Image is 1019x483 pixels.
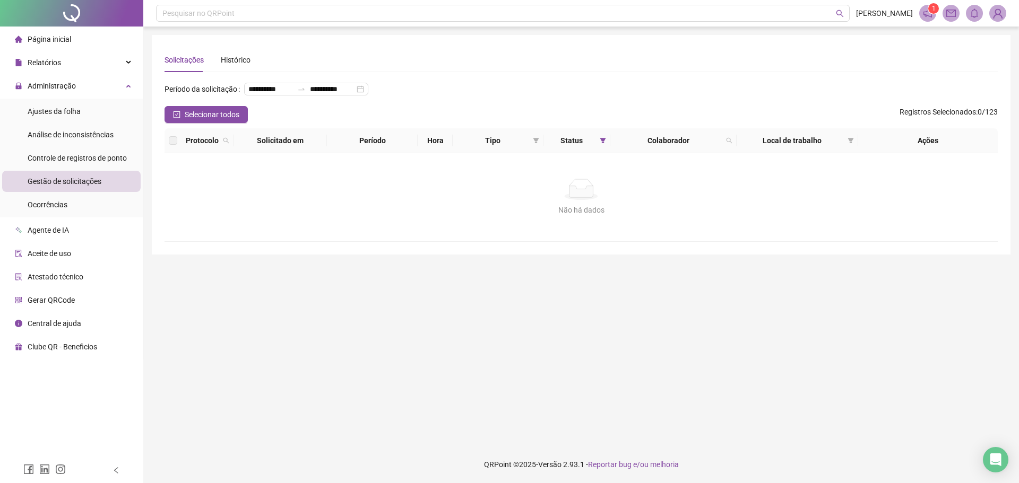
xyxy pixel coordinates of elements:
th: Solicitado em [234,128,327,153]
span: to [297,85,306,93]
button: Selecionar todos [165,106,248,123]
span: facebook [23,464,34,475]
span: gift [15,343,22,350]
span: Gerar QRCode [28,296,75,304]
span: filter [533,137,539,144]
span: solution [15,273,22,280]
span: linkedin [39,464,50,475]
span: Relatórios [28,58,61,67]
span: Registros Selecionados [900,108,976,116]
span: Administração [28,82,76,90]
span: Reportar bug e/ou melhoria [588,460,679,469]
div: Open Intercom Messenger [983,447,1008,472]
span: Aceite de uso [28,249,71,258]
footer: QRPoint © 2025 - 2.93.1 - [143,446,1019,483]
span: search [223,137,229,144]
span: Versão [538,460,562,469]
th: Período [327,128,418,153]
span: [PERSON_NAME] [856,7,913,19]
div: Solicitações [165,54,204,66]
span: Ocorrências [28,200,67,209]
span: check-square [173,111,180,118]
span: Central de ajuda [28,319,81,328]
label: Período da solicitação [165,81,244,98]
span: Selecionar todos [185,109,239,120]
span: file [15,59,22,66]
span: Página inicial [28,35,71,43]
span: search [221,133,231,148]
span: search [836,10,844,17]
span: Clube QR - Beneficios [28,343,97,351]
span: swap-right [297,85,306,93]
span: Atestado técnico [28,273,83,281]
span: lock [15,82,22,90]
span: Status [548,135,596,146]
span: notification [923,8,932,18]
span: Controle de registros de ponto [28,154,127,162]
th: Hora [418,128,453,153]
div: Ações [862,135,994,146]
span: Agente de IA [28,226,69,234]
span: filter [845,133,856,148]
span: Ajustes da folha [28,107,81,116]
sup: 1 [928,3,939,14]
span: filter [531,133,541,148]
span: home [15,36,22,43]
img: 77048 [990,5,1006,21]
span: filter [848,137,854,144]
span: Protocolo [186,135,219,146]
span: Tipo [457,135,528,146]
span: info-circle [15,320,22,327]
span: 1 [932,5,936,12]
div: Histórico [221,54,251,66]
span: : 0 / 123 [900,106,998,123]
span: Colaborador [615,135,722,146]
span: left [113,467,120,474]
span: search [724,133,735,148]
span: filter [600,137,606,144]
span: Local de trabalho [741,135,843,146]
span: bell [970,8,979,18]
span: instagram [55,464,66,475]
span: search [726,137,732,144]
span: qrcode [15,296,22,304]
span: mail [946,8,956,18]
span: filter [598,133,608,148]
span: Gestão de solicitações [28,177,101,186]
span: Análise de inconsistências [28,130,114,139]
div: Não há dados [177,204,985,216]
span: audit [15,250,22,257]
